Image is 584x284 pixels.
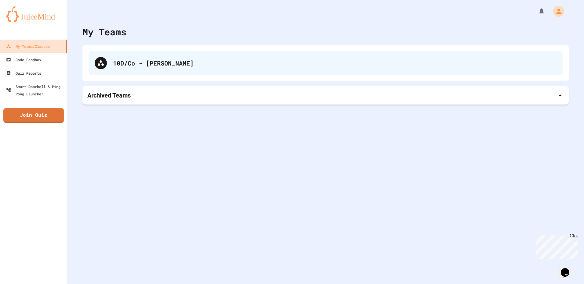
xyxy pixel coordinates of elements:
img: logo-orange.svg [6,6,61,22]
p: Archived Teams [87,91,131,100]
div: 10D/Co - [PERSON_NAME] [113,59,557,68]
div: Quiz Reports [6,69,41,77]
div: Smart Doorbell & Ping Pong Launcher [6,83,65,98]
div: 10D/Co - [PERSON_NAME] [89,51,563,75]
div: My Teams [82,25,126,39]
div: Code Sandbox [6,56,41,63]
div: My Teams/Classes [6,43,50,50]
iframe: chat widget [558,260,578,278]
div: Chat with us now!Close [2,2,42,39]
div: My Account [547,4,566,18]
div: My Notifications [527,6,547,16]
iframe: chat widget [533,233,578,259]
a: Join Quiz [3,108,64,123]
